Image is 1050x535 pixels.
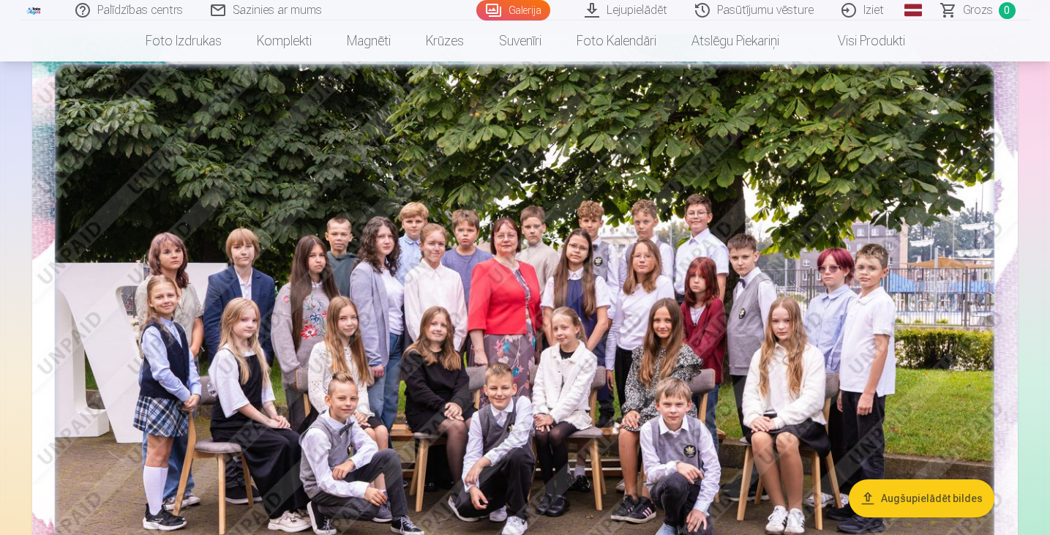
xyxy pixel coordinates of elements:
img: /fa1 [26,6,42,15]
a: Krūzes [408,20,481,61]
a: Foto kalendāri [559,20,674,61]
a: Komplekti [239,20,329,61]
a: Foto izdrukas [128,20,239,61]
span: 0 [999,2,1016,19]
a: Atslēgu piekariņi [674,20,797,61]
a: Magnēti [329,20,408,61]
a: Suvenīri [481,20,559,61]
a: Visi produkti [797,20,923,61]
button: Augšupielādēt bildes [849,479,994,517]
span: Grozs [963,1,993,19]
